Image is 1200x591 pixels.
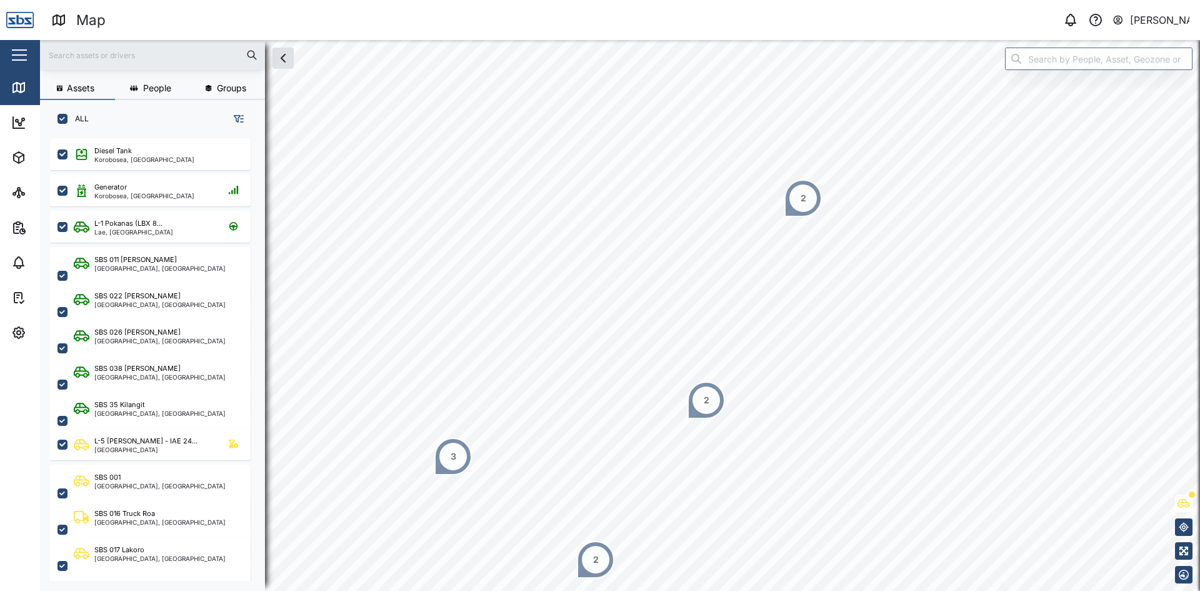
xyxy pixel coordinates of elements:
div: Alarms [32,256,71,270]
div: Map [32,81,61,94]
div: Tasks [32,291,67,305]
div: grid [50,134,264,581]
button: [PERSON_NAME] [1112,11,1190,29]
div: Map marker [577,541,614,578]
div: 2 [593,553,599,567]
div: Generator [94,182,127,193]
div: SBS 35 Kilangit [94,400,145,410]
div: 2 [704,393,709,407]
div: Map [76,9,106,31]
div: Map marker [784,179,822,217]
div: Korobosea, [GEOGRAPHIC_DATA] [94,156,194,163]
div: 2 [801,191,806,205]
div: SBS 016 Truck Roa [94,508,155,519]
div: Map marker [687,381,725,419]
div: [GEOGRAPHIC_DATA], [GEOGRAPHIC_DATA] [94,483,226,489]
canvas: Map [40,40,1200,591]
div: Map marker [434,438,472,475]
div: [GEOGRAPHIC_DATA], [GEOGRAPHIC_DATA] [94,301,226,308]
div: [GEOGRAPHIC_DATA], [GEOGRAPHIC_DATA] [94,519,226,525]
div: [GEOGRAPHIC_DATA] [94,447,197,453]
div: 3 [451,450,456,463]
div: SBS 011 [PERSON_NAME] [94,255,177,265]
span: Groups [217,84,246,93]
div: SBS 026 [PERSON_NAME] [94,327,181,338]
div: [GEOGRAPHIC_DATA], [GEOGRAPHIC_DATA] [94,555,226,562]
div: Sites [32,186,62,200]
div: Lae, [GEOGRAPHIC_DATA] [94,229,173,235]
div: [GEOGRAPHIC_DATA], [GEOGRAPHIC_DATA] [94,374,226,380]
div: SBS 038 [PERSON_NAME] [94,363,181,374]
div: SBS 001 [94,472,121,483]
div: L-5 [PERSON_NAME] - IAE 24... [94,436,197,447]
div: Settings [32,326,77,340]
div: [GEOGRAPHIC_DATA], [GEOGRAPHIC_DATA] [94,338,226,344]
div: Diesel Tank [94,146,132,156]
div: [GEOGRAPHIC_DATA], [GEOGRAPHIC_DATA] [94,265,226,271]
div: Assets [32,151,71,164]
div: SBS 022 [PERSON_NAME] [94,291,181,301]
div: Korobosea, [GEOGRAPHIC_DATA] [94,193,194,199]
div: [GEOGRAPHIC_DATA], [GEOGRAPHIC_DATA] [94,410,226,417]
div: [PERSON_NAME] [1130,13,1190,28]
span: Assets [67,84,94,93]
div: SBS 017 Lakoro [94,545,144,555]
label: ALL [67,114,89,124]
span: People [143,84,171,93]
div: Dashboard [32,116,89,129]
input: Search by People, Asset, Geozone or Place [1005,48,1192,70]
div: L-1 Pokanas (LBX 8... [94,218,162,229]
input: Search assets or drivers [47,46,257,64]
img: Main Logo [6,6,34,34]
div: Reports [32,221,75,235]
